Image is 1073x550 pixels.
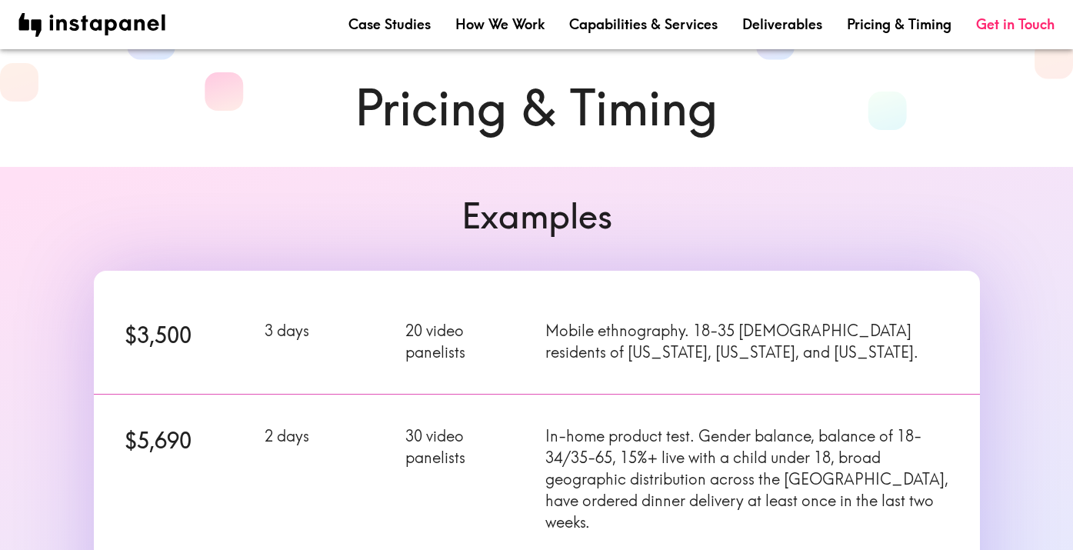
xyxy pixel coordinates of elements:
a: Capabilities & Services [569,15,718,34]
a: How We Work [455,15,545,34]
a: Case Studies [348,15,431,34]
h6: $5,690 [125,425,247,455]
h6: $3,500 [125,320,247,350]
a: Deliverables [742,15,822,34]
h6: Examples [94,192,980,240]
p: 2 days [265,425,387,447]
img: instapanel [18,13,165,37]
p: 20 video panelists [405,320,528,363]
p: 3 days [265,320,387,342]
p: Mobile ethnography. 18-35 [DEMOGRAPHIC_DATA] residents of [US_STATE], [US_STATE], and [US_STATE]. [545,320,948,363]
h1: Pricing & Timing [94,73,980,142]
a: Get in Touch [976,15,1055,34]
p: In-home product test. Gender balance, balance of 18-34/35-65, 15%+ live with a child under 18, br... [545,425,948,533]
a: Pricing & Timing [847,15,951,34]
p: 30 video panelists [405,425,528,468]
